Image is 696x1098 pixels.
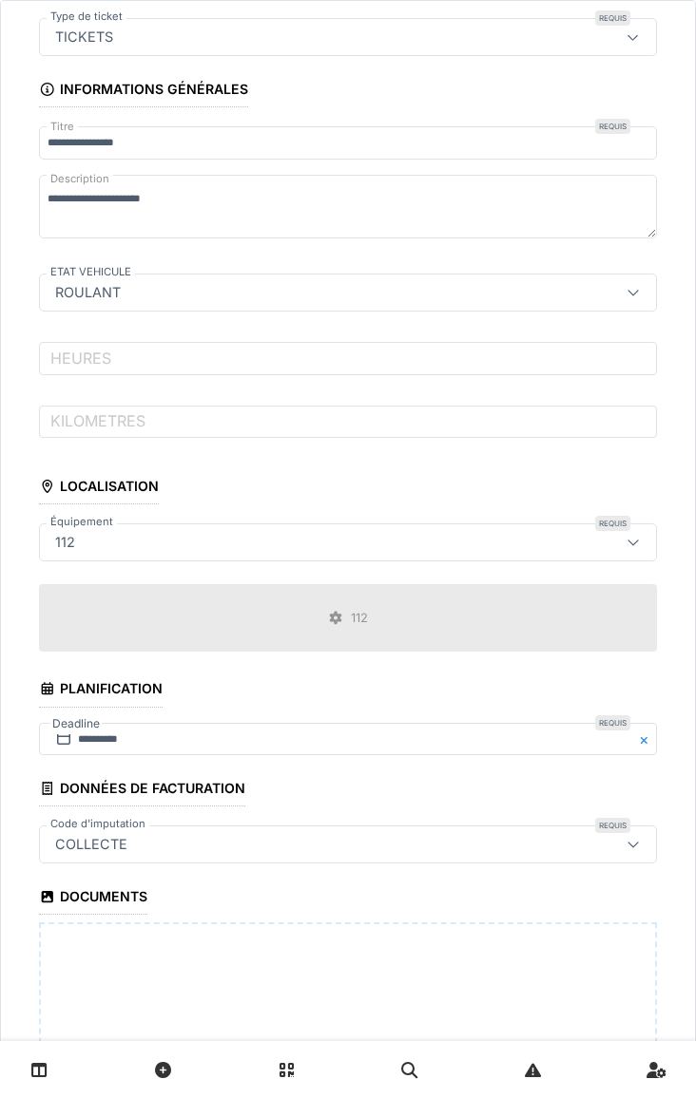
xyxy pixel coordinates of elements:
[47,347,115,369] label: HEURES
[39,75,248,107] div: Informations générales
[351,609,368,627] div: 112
[50,713,102,734] label: Deadline
[48,532,83,553] div: 112
[48,282,128,303] div: ROULANT
[47,119,78,135] label: Titre
[47,409,149,432] label: KILOMETRES
[48,27,121,47] div: TICKETS
[595,119,630,134] div: Requis
[47,264,135,280] label: ETAT VEHICULE
[595,10,630,26] div: Requis
[595,818,630,833] div: Requis
[47,167,113,191] label: Description
[39,674,163,707] div: Planification
[47,9,126,25] label: Type de ticket
[595,715,630,730] div: Requis
[39,472,159,504] div: Localisation
[39,774,245,806] div: Données de facturation
[595,516,630,531] div: Requis
[39,882,147,915] div: Documents
[636,723,657,756] button: Close
[47,816,149,832] label: Code d'imputation
[47,514,117,530] label: Équipement
[48,834,135,855] div: COLLECTE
